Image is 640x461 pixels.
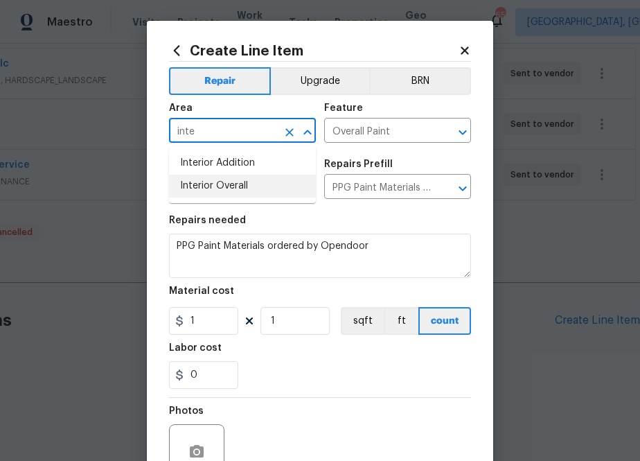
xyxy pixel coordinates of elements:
[169,234,471,278] textarea: PPG Paint Materials ordered by Opendoor
[271,67,370,95] button: Upgrade
[169,43,459,58] h2: Create Line Item
[324,103,363,113] h5: Feature
[169,152,316,175] li: Interior Addition
[169,67,271,95] button: Repair
[453,123,472,142] button: Open
[280,123,299,142] button: Clear
[341,307,384,335] button: sqft
[384,307,418,335] button: ft
[169,286,234,296] h5: Material cost
[169,103,193,113] h5: Area
[169,175,316,198] li: Interior Overall
[169,216,246,225] h5: Repairs needed
[298,123,317,142] button: Close
[453,179,472,198] button: Open
[369,67,471,95] button: BRN
[169,343,222,353] h5: Labor cost
[418,307,471,335] button: count
[169,406,204,416] h5: Photos
[324,159,393,169] h5: Repairs Prefill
